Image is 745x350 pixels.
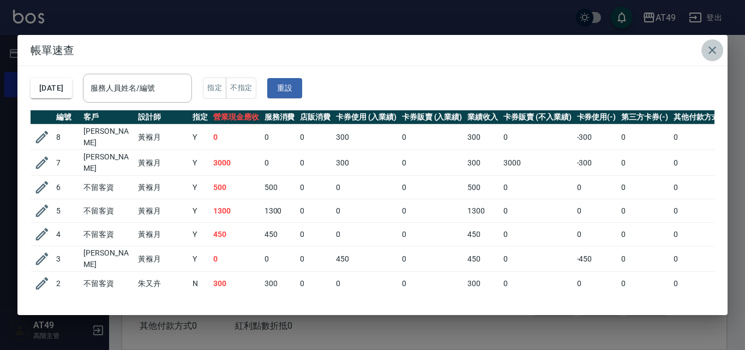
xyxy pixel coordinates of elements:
[190,199,211,223] td: Y
[399,223,465,246] td: 0
[53,272,81,295] td: 2
[399,272,465,295] td: 0
[399,199,465,223] td: 0
[671,176,731,199] td: 0
[135,199,190,223] td: 黃褓月
[618,199,671,223] td: 0
[574,124,619,150] td: -300
[262,272,298,295] td: 300
[190,110,211,124] th: 指定
[190,124,211,150] td: Y
[297,246,333,272] td: 0
[81,110,135,124] th: 客戶
[190,176,211,199] td: Y
[297,150,333,176] td: 0
[190,272,211,295] td: N
[190,246,211,272] td: Y
[211,124,262,150] td: 0
[399,150,465,176] td: 0
[53,150,81,176] td: 7
[333,150,399,176] td: 300
[501,272,574,295] td: 0
[501,246,574,272] td: 0
[135,246,190,272] td: 黃褓月
[618,272,671,295] td: 0
[399,176,465,199] td: 0
[262,124,298,150] td: 0
[333,124,399,150] td: 300
[190,223,211,246] td: Y
[262,150,298,176] td: 0
[465,246,501,272] td: 450
[53,176,81,199] td: 6
[574,223,619,246] td: 0
[53,246,81,272] td: 3
[297,124,333,150] td: 0
[501,223,574,246] td: 0
[203,78,226,99] button: 指定
[333,176,399,199] td: 0
[618,110,671,124] th: 第三方卡券(-)
[226,78,256,99] button: 不指定
[297,223,333,246] td: 0
[671,223,731,246] td: 0
[671,272,731,295] td: 0
[671,199,731,223] td: 0
[501,110,574,124] th: 卡券販賣 (不入業績)
[81,150,135,176] td: [PERSON_NAME]
[297,176,333,199] td: 0
[53,199,81,223] td: 5
[671,110,731,124] th: 其他付款方式(-)
[17,35,728,66] h2: 帳單速查
[81,199,135,223] td: 不留客資
[297,199,333,223] td: 0
[297,272,333,295] td: 0
[81,246,135,272] td: [PERSON_NAME]
[671,246,731,272] td: 0
[671,124,731,150] td: 0
[211,199,262,223] td: 1300
[53,110,81,124] th: 編號
[135,223,190,246] td: 黃褓月
[211,246,262,272] td: 0
[135,110,190,124] th: 設計師
[574,246,619,272] td: -450
[211,223,262,246] td: 450
[53,223,81,246] td: 4
[465,199,501,223] td: 1300
[211,272,262,295] td: 300
[574,272,619,295] td: 0
[465,176,501,199] td: 500
[267,78,302,98] button: 重設
[333,110,399,124] th: 卡券使用 (入業績)
[190,150,211,176] td: Y
[501,124,574,150] td: 0
[618,176,671,199] td: 0
[399,110,465,124] th: 卡券販賣 (入業績)
[501,199,574,223] td: 0
[135,124,190,150] td: 黃褓月
[211,150,262,176] td: 3000
[399,246,465,272] td: 0
[671,150,731,176] td: 0
[618,223,671,246] td: 0
[465,223,501,246] td: 450
[81,272,135,295] td: 不留客資
[333,199,399,223] td: 0
[135,150,190,176] td: 黃褓月
[81,124,135,150] td: [PERSON_NAME]
[501,176,574,199] td: 0
[333,223,399,246] td: 0
[333,246,399,272] td: 450
[297,110,333,124] th: 店販消費
[31,78,72,98] button: [DATE]
[618,150,671,176] td: 0
[574,150,619,176] td: -300
[135,272,190,295] td: 朱又卉
[465,272,501,295] td: 300
[574,110,619,124] th: 卡券使用(-)
[399,124,465,150] td: 0
[618,124,671,150] td: 0
[262,246,298,272] td: 0
[501,150,574,176] td: 3000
